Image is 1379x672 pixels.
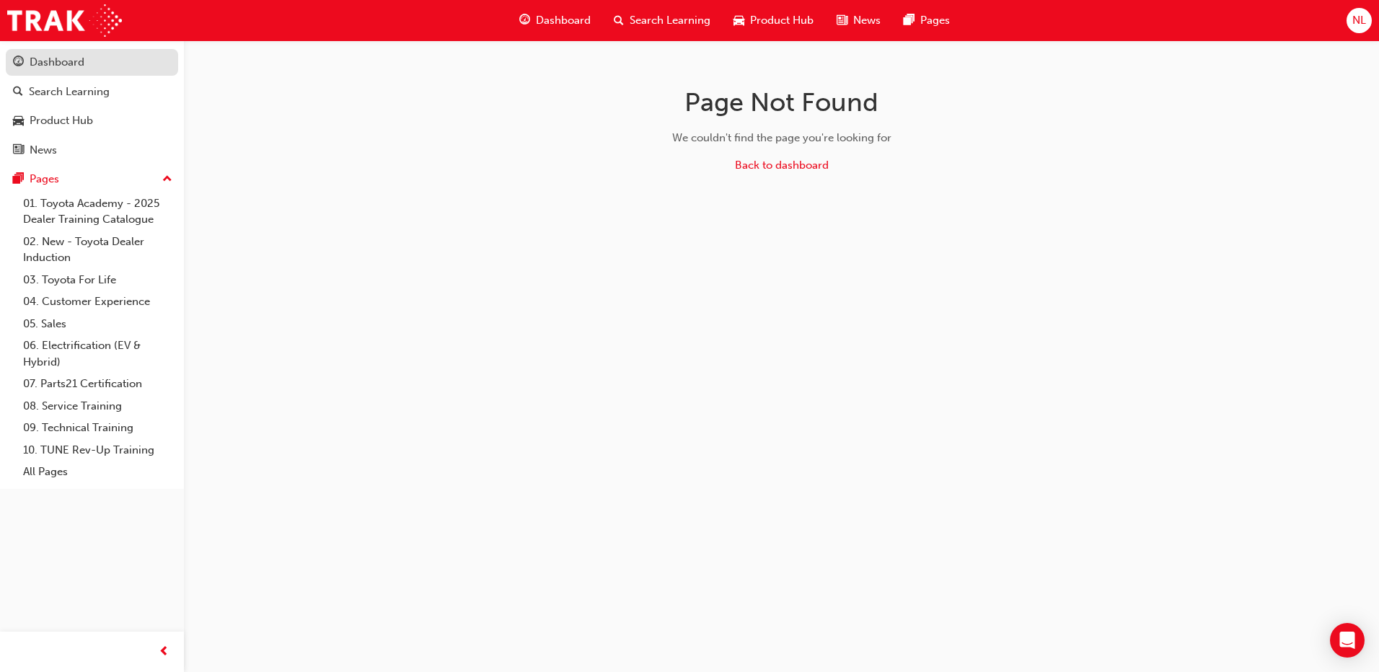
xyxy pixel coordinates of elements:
[6,166,178,193] button: Pages
[17,231,178,269] a: 02. New - Toyota Dealer Induction
[30,142,57,159] div: News
[30,54,84,71] div: Dashboard
[30,171,59,187] div: Pages
[162,170,172,189] span: up-icon
[602,6,722,35] a: search-iconSearch Learning
[30,112,93,129] div: Product Hub
[853,12,881,29] span: News
[17,269,178,291] a: 03. Toyota For Life
[6,46,178,166] button: DashboardSearch LearningProduct HubNews
[519,12,530,30] span: guage-icon
[536,12,591,29] span: Dashboard
[733,12,744,30] span: car-icon
[920,12,950,29] span: Pages
[17,461,178,483] a: All Pages
[29,84,110,100] div: Search Learning
[1352,12,1366,29] span: NL
[17,439,178,461] a: 10. TUNE Rev-Up Training
[508,6,602,35] a: guage-iconDashboard
[13,115,24,128] span: car-icon
[17,395,178,417] a: 08. Service Training
[614,12,624,30] span: search-icon
[553,130,1010,146] div: We couldn't find the page you're looking for
[6,107,178,134] a: Product Hub
[6,79,178,105] a: Search Learning
[13,173,24,186] span: pages-icon
[1330,623,1365,658] div: Open Intercom Messenger
[17,373,178,395] a: 07. Parts21 Certification
[6,49,178,76] a: Dashboard
[6,137,178,164] a: News
[735,159,829,172] a: Back to dashboard
[892,6,961,35] a: pages-iconPages
[17,291,178,313] a: 04. Customer Experience
[904,12,915,30] span: pages-icon
[837,12,847,30] span: news-icon
[159,643,169,661] span: prev-icon
[17,193,178,231] a: 01. Toyota Academy - 2025 Dealer Training Catalogue
[13,86,23,99] span: search-icon
[825,6,892,35] a: news-iconNews
[553,87,1010,118] h1: Page Not Found
[1347,8,1372,33] button: NL
[17,313,178,335] a: 05. Sales
[630,12,710,29] span: Search Learning
[722,6,825,35] a: car-iconProduct Hub
[13,144,24,157] span: news-icon
[750,12,814,29] span: Product Hub
[13,56,24,69] span: guage-icon
[17,335,178,373] a: 06. Electrification (EV & Hybrid)
[17,417,178,439] a: 09. Technical Training
[7,4,122,37] img: Trak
